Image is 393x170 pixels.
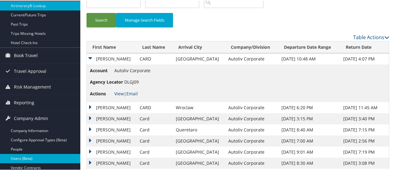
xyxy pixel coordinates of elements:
td: [DATE] 3:40 PM [340,113,389,124]
td: Autoliv Corporate [225,113,279,124]
td: [PERSON_NAME] [87,102,137,113]
a: Table Actions [353,33,389,40]
td: [DATE] 7:15 PM [340,124,389,135]
td: Autoliv Corporate [225,102,279,113]
td: Card [137,157,173,168]
td: Wroclaw [173,102,225,113]
td: [PERSON_NAME] [87,53,137,64]
td: [GEOGRAPHIC_DATA] [173,146,225,157]
td: CARD [137,102,173,113]
span: Book Travel [14,47,38,63]
td: [PERSON_NAME] [87,157,137,168]
span: | [114,90,138,96]
button: Manage Search Fields [116,12,173,27]
a: Email [126,90,138,96]
td: Card [137,124,173,135]
td: [DATE] 4:07 PM [340,53,389,64]
td: [PERSON_NAME] [87,146,137,157]
td: [DATE] 7:00 AM [278,135,340,146]
th: Departure Date Range: activate to sort column ascending [278,41,340,53]
th: Last Name: activate to sort column ascending [137,41,173,53]
td: Queretaro [173,124,225,135]
td: [DATE] 2:56 PM [340,135,389,146]
td: Autoliv Corporate [225,124,279,135]
td: [PERSON_NAME] [87,113,137,124]
td: Autoliv Corporate [225,146,279,157]
td: [DATE] 3:08 PM [340,157,389,168]
td: [DATE] 6:20 PM [278,102,340,113]
span: Account [90,67,113,73]
td: [GEOGRAPHIC_DATA] [173,157,225,168]
span: Autoliv Corporate [114,67,150,73]
span: Actions [90,90,113,97]
span: DLGJ09 [124,78,139,84]
td: [GEOGRAPHIC_DATA] [173,53,225,64]
td: Autoliv Corporate [225,53,279,64]
td: [DATE] 8:40 AM [278,124,340,135]
td: CARD [137,53,173,64]
th: Return Date: activate to sort column ascending [340,41,389,53]
td: [DATE] 7:19 PM [340,146,389,157]
a: View [114,90,124,96]
td: Card [137,146,173,157]
th: First Name: activate to sort column ascending [87,41,137,53]
th: Arrival City: activate to sort column ascending [173,41,225,53]
td: Card [137,113,173,124]
span: Reporting [14,94,34,110]
span: Company Admin [14,110,48,126]
td: Card [137,135,173,146]
th: Company/Division [225,41,279,53]
td: [PERSON_NAME] [87,135,137,146]
span: Travel Approval [14,63,46,78]
td: [GEOGRAPHIC_DATA] [173,113,225,124]
td: [PERSON_NAME] [87,124,137,135]
td: [DATE] 10:48 AM [278,53,340,64]
button: Search [87,12,116,27]
td: [DATE] 9:01 AM [278,146,340,157]
td: [DATE] 3:15 PM [278,113,340,124]
span: Risk Management [14,79,51,94]
td: [GEOGRAPHIC_DATA] [173,135,225,146]
td: Autoliv Corporate [225,157,279,168]
td: [DATE] 11:45 AM [340,102,389,113]
td: [DATE] 8:30 AM [278,157,340,168]
span: Agency Locator [90,78,123,85]
td: Autoliv Corporate [225,135,279,146]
